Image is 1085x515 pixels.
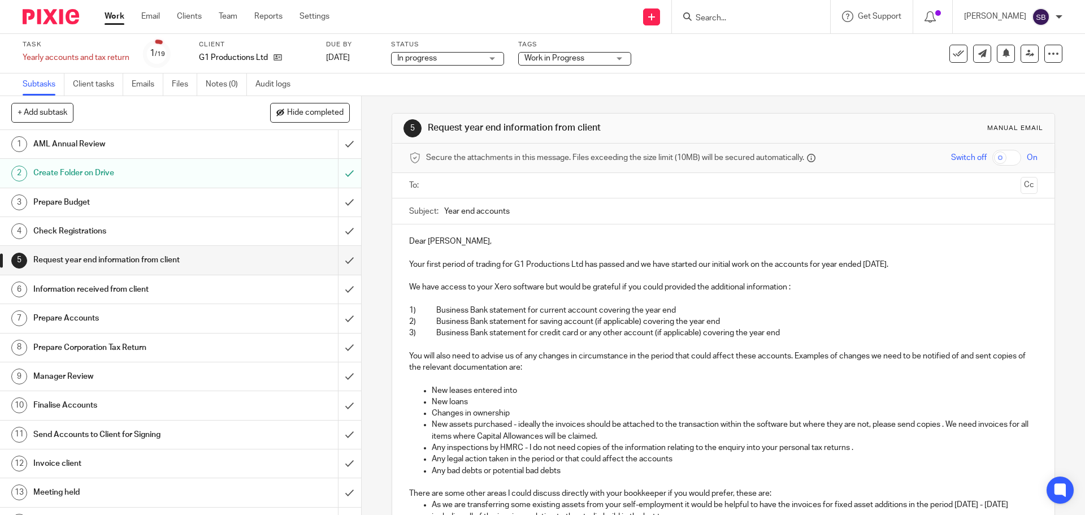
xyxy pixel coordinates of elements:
img: Pixie [23,9,79,24]
label: Due by [326,40,377,49]
p: Any bad debts or potential bad debts [432,465,1037,477]
button: + Add subtask [11,103,73,122]
h1: AML Annual Review [33,136,229,153]
h1: Finalise Accounts [33,397,229,414]
p: 2) Business Bank statement for saving account (if applicable) covering the year end [409,316,1037,327]
a: Work [105,11,124,22]
a: Email [141,11,160,22]
a: Clients [177,11,202,22]
small: /19 [155,51,165,57]
div: 1 [11,136,27,152]
a: Settings [300,11,329,22]
span: Get Support [858,12,901,20]
label: Tags [518,40,631,49]
p: Changes in ownership [432,408,1037,419]
a: Team [219,11,237,22]
label: Status [391,40,504,49]
div: 5 [403,119,422,137]
span: On [1027,152,1038,163]
div: Yearly accounts and tax return [23,52,129,63]
p: New leases entered into [432,385,1037,396]
div: 9 [11,369,27,384]
div: Manual email [987,124,1043,133]
img: svg%3E [1032,8,1050,26]
h1: Meeting held [33,484,229,501]
div: 3 [11,194,27,210]
span: Secure the attachments in this message. Files exceeding the size limit (10MB) will be secured aut... [426,152,804,163]
div: 1 [150,47,165,60]
label: Subject: [409,206,439,217]
h1: Invoice client [33,455,229,472]
button: Hide completed [270,103,350,122]
a: Reports [254,11,283,22]
h1: Prepare Budget [33,194,229,211]
div: 6 [11,282,27,297]
p: [PERSON_NAME] [964,11,1026,22]
span: Hide completed [287,109,344,118]
p: You will also need to advise us of any changes in circumstance in the period that could affect th... [409,350,1037,374]
h1: Information received from client [33,281,229,298]
span: Work in Progress [524,54,584,62]
a: Files [172,73,197,96]
a: Audit logs [255,73,299,96]
h1: Prepare Accounts [33,310,229,327]
div: 11 [11,427,27,443]
div: 2 [11,166,27,181]
div: 5 [11,253,27,269]
h1: Create Folder on Drive [33,165,229,181]
div: 8 [11,340,27,356]
div: 13 [11,484,27,500]
h1: Prepare Corporation Tax Return [33,339,229,356]
div: 4 [11,223,27,239]
p: Your first period of trading for G1 Productions Ltd has passed and we have started our initial wo... [409,259,1037,270]
h1: Request year end information from client [428,122,748,134]
p: G1 Productions Ltd [199,52,268,63]
a: Emails [132,73,163,96]
p: Any inspections by HMRC - I do not need copies of the information relating to the enquiry into yo... [432,442,1037,453]
span: In progress [397,54,437,62]
button: Cc [1021,177,1038,194]
h1: Send Accounts to Client for Signing [33,426,229,443]
p: Dear [PERSON_NAME], [409,236,1037,247]
label: To: [409,180,422,191]
p: New assets purchased - ideally the invoices should be attached to the transaction within the soft... [432,419,1037,442]
a: Subtasks [23,73,64,96]
a: Client tasks [73,73,123,96]
span: [DATE] [326,54,350,62]
p: 3) Business Bank statement for credit card or any other account (if applicable) covering the year... [409,327,1037,339]
label: Client [199,40,312,49]
p: New loans [432,396,1037,408]
h1: Check Registrations [33,223,229,240]
p: 1) Business Bank statement for current account covering the year end [409,305,1037,316]
h1: Request year end information from client [33,252,229,269]
div: 10 [11,397,27,413]
p: We have access to your Xero software but would be grateful if you could provided the additional i... [409,282,1037,293]
input: Search [695,14,796,24]
p: There are some other areas I could discuss directly with your bookkeeper if you would prefer, the... [409,488,1037,499]
div: 7 [11,310,27,326]
p: Any legal action taken in the period or that could affect the accounts [432,453,1037,465]
a: Notes (0) [206,73,247,96]
label: Task [23,40,129,49]
div: 12 [11,456,27,471]
span: Switch off [951,152,987,163]
h1: Manager Review [33,368,229,385]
